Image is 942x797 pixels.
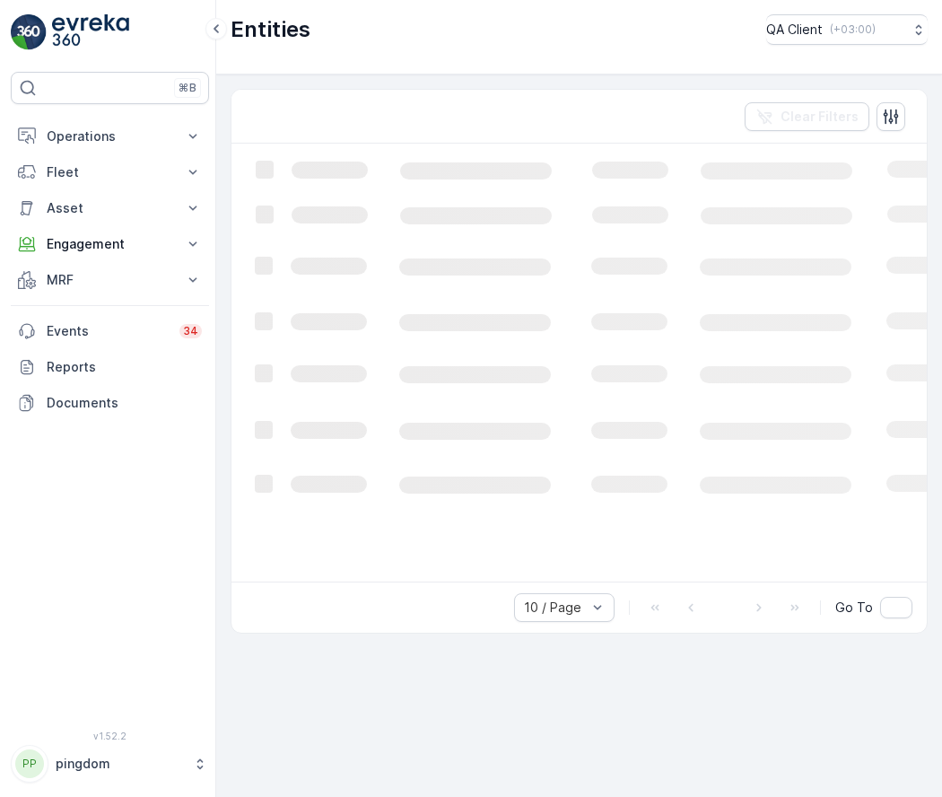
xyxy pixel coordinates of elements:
a: Reports [11,349,209,385]
p: Entities [231,15,310,44]
p: ( +03:00 ) [830,22,876,37]
img: logo [11,14,47,50]
button: Engagement [11,226,209,262]
p: Events [47,322,169,340]
button: MRF [11,262,209,298]
p: Asset [47,199,173,217]
p: ⌘B [179,81,196,95]
a: Documents [11,385,209,421]
a: Events34 [11,313,209,349]
p: Clear Filters [781,108,859,126]
span: Go To [835,599,873,617]
p: 34 [183,324,198,338]
p: pingdom [56,755,184,773]
p: Operations [47,127,173,145]
button: Asset [11,190,209,226]
button: Operations [11,118,209,154]
button: QA Client(+03:00) [766,14,928,45]
p: Documents [47,394,202,412]
p: Engagement [47,235,173,253]
button: PPpingdom [11,745,209,783]
button: Clear Filters [745,102,869,131]
p: QA Client [766,21,823,39]
p: Reports [47,358,202,376]
span: v 1.52.2 [11,731,209,741]
p: MRF [47,271,173,289]
div: PP [15,749,44,778]
button: Fleet [11,154,209,190]
p: Fleet [47,163,173,181]
img: logo_light-DOdMpM7g.png [52,14,129,50]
